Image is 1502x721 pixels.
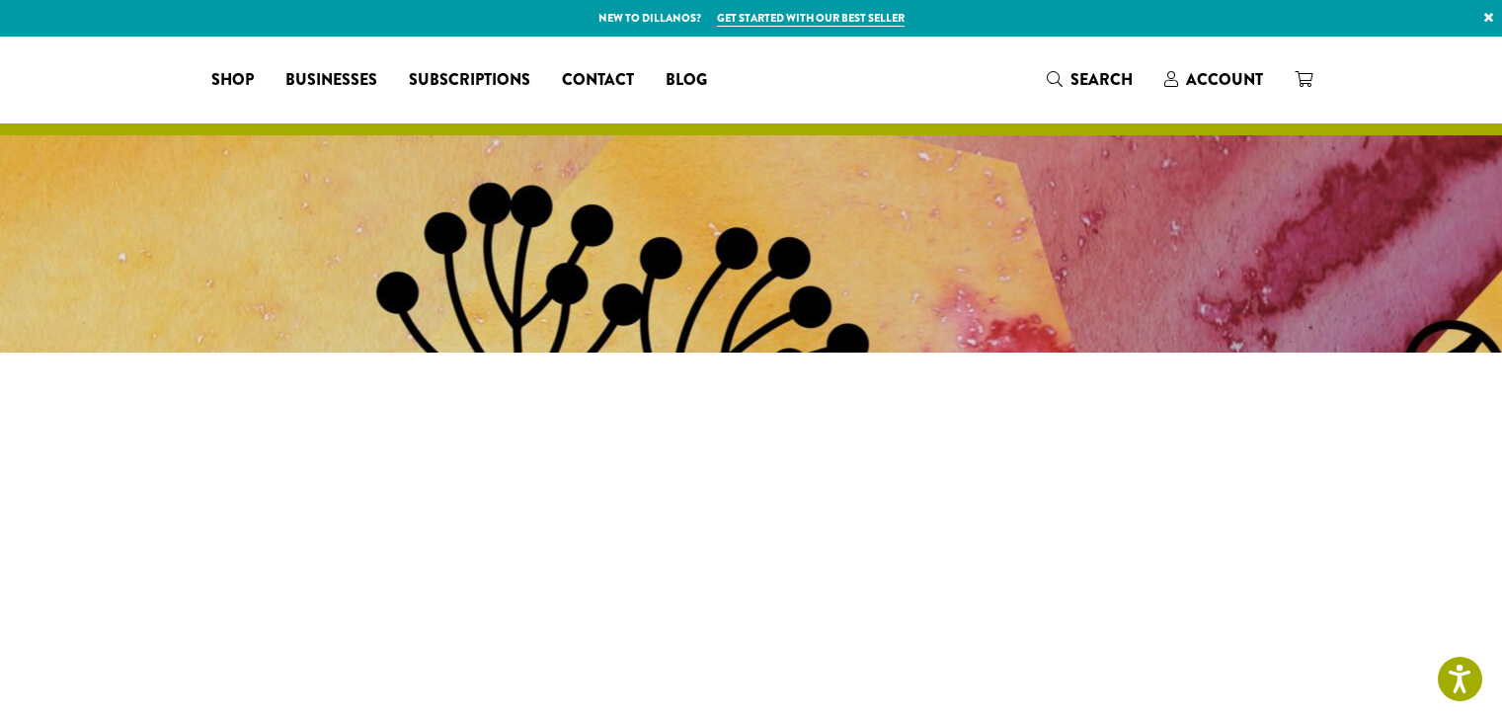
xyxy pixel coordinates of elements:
[409,68,530,93] span: Subscriptions
[1031,63,1148,96] a: Search
[1070,68,1133,91] span: Search
[666,68,707,93] span: Blog
[211,68,254,93] span: Shop
[717,10,905,27] a: Get started with our best seller
[562,68,634,93] span: Contact
[196,64,270,96] a: Shop
[1186,68,1263,91] span: Account
[285,68,377,93] span: Businesses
